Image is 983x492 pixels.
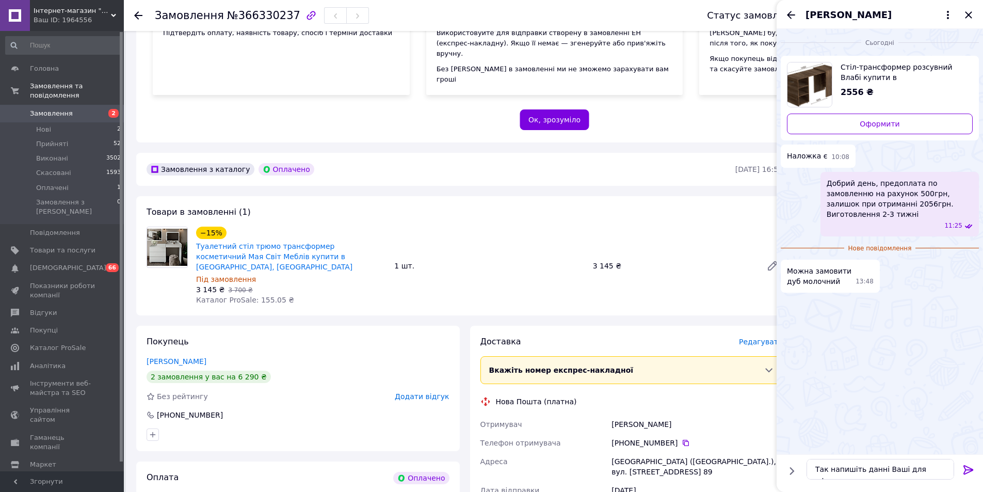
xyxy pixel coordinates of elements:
span: Під замовлення [196,275,256,283]
span: Головна [30,64,59,73]
textarea: Так напишіть данні Ваші для офор [807,459,954,480]
div: 1 шт. [390,259,588,273]
span: Добрий день, предоплата по замовленню на рахунок 500грн, залишок при отриманні 2056грн. Виготовле... [827,178,973,219]
span: Замовлення та повідомлення [30,82,124,100]
div: Якщо покупець відмовиться від замовлення — відкличте посилку та скасуйте замовлення, щоб гроші по... [710,54,946,74]
span: Нове повідомлення [844,244,916,253]
img: 5969491423_w640_h640_stol-transformer-razdvizhnoj.jpg [787,62,832,107]
span: Додати відгук [395,392,449,401]
button: Назад [785,9,797,21]
span: 2 [108,109,119,118]
span: Нові [36,125,51,134]
button: Закрити [962,9,975,21]
a: Туалетний стіл трюмо трансформер косметичний Мая Світ Меблів купити в [GEOGRAPHIC_DATA], [GEOGRAP... [196,242,352,271]
span: Вкажіть номер експрес-накладної [489,366,634,374]
span: 52 [114,139,121,149]
a: [PERSON_NAME] [147,357,206,366]
span: Інтернет-магазин "Шафа-купе" [34,6,111,15]
span: 13:48 12.10.2025 [856,277,874,286]
span: [DEMOGRAPHIC_DATA] [30,263,106,273]
div: [PHONE_NUMBER] [611,438,783,448]
span: Адреса [480,457,508,466]
span: Інструменти веб-майстра та SEO [30,379,95,398]
span: Телефон отримувача [480,439,561,447]
span: 66 [106,263,119,272]
div: Повернутися назад [134,10,142,21]
span: Оплачені [36,183,69,193]
span: Оплата [147,472,179,482]
a: Редагувати [762,256,783,276]
span: Гаманець компанії [30,433,95,452]
span: Каталог ProSale [30,343,86,353]
span: 1593 [106,168,121,178]
span: Скасовані [36,168,71,178]
span: Відгуки [30,308,57,318]
span: 1 [117,183,121,193]
div: Використовуйте для відправки створену в замовленні ЕН (експрес-накладну). Якщо її немає — згенеру... [437,28,673,59]
div: [PHONE_NUMBER] [156,410,224,420]
span: 3502 [106,154,121,163]
span: Сьогодні [861,39,898,47]
span: Управління сайтом [30,406,95,424]
span: Редагувати [739,338,783,346]
span: Замовлення [155,9,224,22]
button: Показати кнопки [785,464,798,478]
span: Товари та послуги [30,246,95,255]
span: Виконані [36,154,68,163]
div: Ваш ID: 1964556 [34,15,124,25]
span: Наложка є [787,151,827,162]
button: [PERSON_NAME] [805,8,954,22]
div: Статус замовлення [707,10,802,21]
a: Переглянути товар [787,62,973,107]
div: [GEOGRAPHIC_DATA] ([GEOGRAPHIC_DATA].), вул. [STREET_ADDRESS] 89 [609,452,785,481]
div: 3 145 ₴ [589,259,758,273]
span: 10:08 12.10.2025 [831,153,849,162]
span: Замовлення [30,109,73,118]
input: Пошук [5,36,122,55]
span: Каталог ProSale: 155.05 ₴ [196,296,294,304]
span: 3 700 ₴ [228,287,252,294]
div: [PERSON_NAME] будуть переведені на ваш рахунок за 24 години після того, як покупець забере своє з... [710,28,946,49]
span: Покупці [30,326,58,335]
span: Замовлення з [PERSON_NAME] [36,198,117,216]
button: Ок, зрозуміло [520,109,589,130]
span: 2556 ₴ [841,87,874,97]
span: Покупець [147,337,189,346]
span: Отримувач [480,420,522,428]
span: [PERSON_NAME] [805,8,892,22]
div: Без [PERSON_NAME] в замовленні ми не зможемо зарахувати вам гроші [437,64,673,85]
span: №366330237 [227,9,300,22]
img: Туалетний стіл трюмо трансформер косметичний Мая Світ Меблів купити в Одесі, Україні [147,229,187,266]
div: −15% [196,227,227,239]
span: Прийняті [36,139,68,149]
div: Нова Пошта (платна) [493,396,579,407]
span: 11:25 12.10.2025 [944,221,962,230]
span: 0 [117,198,121,216]
span: 2 [117,125,121,134]
span: Без рейтингу [157,392,208,401]
span: Повідомлення [30,228,80,237]
div: 12.10.2025 [781,37,979,47]
div: Оплачено [393,472,449,484]
div: Оплачено [259,163,314,176]
time: [DATE] 16:54 [735,165,783,173]
span: Можна замовити дуб молочний [787,266,851,287]
a: Оформити [787,114,973,134]
span: 3 145 ₴ [196,285,224,294]
span: Товари в замовленні (1) [147,207,251,217]
div: 2 замовлення у вас на 6 290 ₴ [147,371,271,383]
span: Стіл-трансформер розсувний Влабі купити в [GEOGRAPHIC_DATA] [841,62,964,83]
div: [PERSON_NAME] [609,415,785,434]
span: Показники роботи компанії [30,281,95,300]
span: Доставка [480,337,521,346]
div: Замовлення з каталогу [147,163,254,176]
span: Аналітика [30,361,66,371]
span: Маркет [30,460,56,469]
